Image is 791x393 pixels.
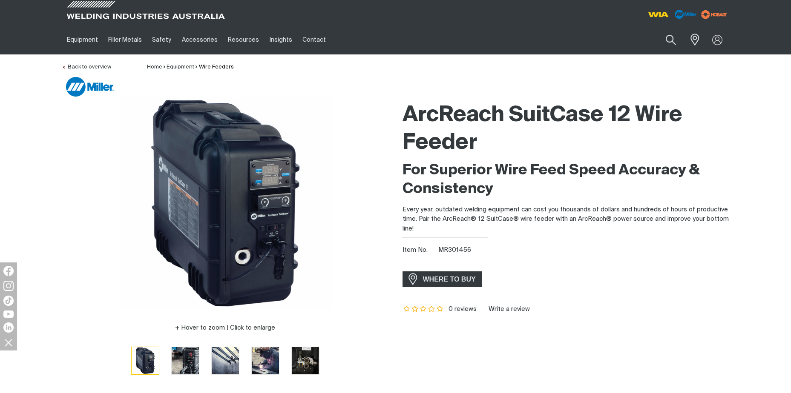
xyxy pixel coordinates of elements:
[417,273,481,286] span: WHERE TO BUY
[66,77,114,97] img: Miller
[103,25,147,54] a: Filler Metals
[177,25,223,54] a: Accessories
[403,205,730,234] p: Every year, outdated welding equipment can cost you thousands of dollars and hundreds of hours of...
[3,310,14,318] img: YouTube
[3,296,14,306] img: TikTok
[131,347,159,375] button: Go to slide 1
[167,64,194,70] a: Equipment
[297,25,331,54] a: Contact
[403,245,437,255] span: Item No.
[62,25,563,54] nav: Main
[403,271,482,287] a: WHERE TO BUY
[119,97,332,310] img: ArcReach SuitCase 12
[403,161,730,199] h2: For Superior Wire Feed Speed Accuracy & Consistency
[172,347,199,374] img: ArcReach SuitCase 12
[656,30,685,50] button: Search products
[438,247,471,253] span: MR301456
[264,25,297,54] a: Insights
[699,8,730,21] img: miller
[3,322,14,333] img: LinkedIn
[403,306,444,312] span: Rating: {0}
[403,102,730,157] h1: ArcReach SuitCase 12 Wire Feeder
[147,25,176,54] a: Safety
[251,347,279,375] button: Go to slide 4
[449,306,477,312] span: 0 reviews
[171,347,199,375] button: Go to slide 2
[62,25,103,54] a: Equipment
[199,64,234,70] a: Wire Feeders
[291,347,319,375] button: Go to slide 5
[482,305,530,313] a: Write a review
[62,64,111,70] a: Back to overview
[645,30,685,50] input: Product name or item number...
[223,25,264,54] a: Resources
[252,347,279,374] img: ArcReach SuitCase 12
[132,347,159,374] img: ArcReach SuitCase 12
[147,64,162,70] a: Home
[292,347,319,374] img: ArcReach SuitCase 12
[211,347,239,375] button: Go to slide 3
[212,347,239,374] img: ArcReach SuitCase 12
[147,63,234,71] nav: Breadcrumb
[1,335,16,350] img: hide socials
[3,266,14,276] img: Facebook
[3,281,14,291] img: Instagram
[170,323,280,333] button: Hover to zoom | Click to enlarge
